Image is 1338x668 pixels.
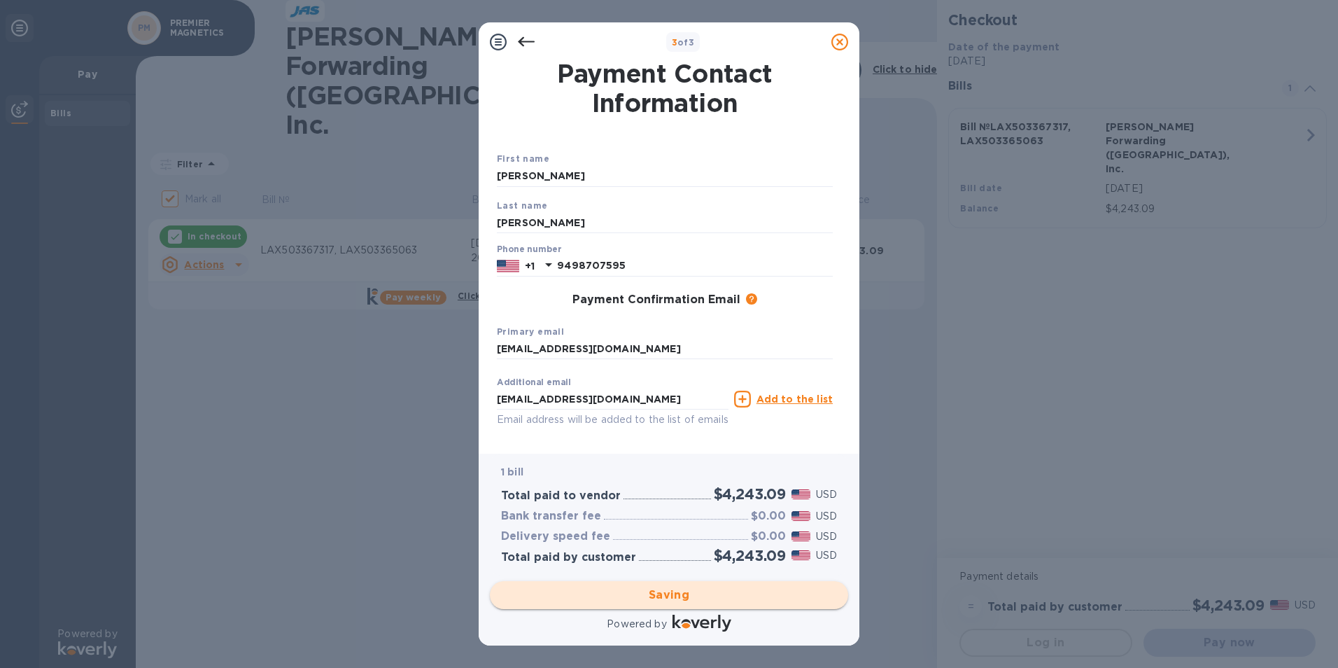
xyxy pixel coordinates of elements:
h3: Total paid to vendor [501,489,621,503]
p: +1 [525,259,535,273]
h3: $0.00 [751,530,786,543]
p: USD [816,548,837,563]
b: 1 bill [501,466,523,478]
p: Email address will be added to the list of emails [497,412,728,428]
h3: $0.00 [751,510,786,523]
input: Enter your primary name [497,339,833,360]
b: Last name [497,200,548,211]
img: US [497,258,519,274]
img: USD [791,489,810,499]
input: Enter additional email [497,389,728,410]
b: First name [497,153,549,164]
b: of 3 [672,37,695,48]
h2: $4,243.09 [714,547,786,564]
h1: Payment Contact Information [497,59,833,118]
label: Phone number [497,246,561,254]
h3: Total paid by customer [501,551,636,564]
img: USD [791,550,810,560]
p: USD [816,509,837,524]
p: USD [816,529,837,544]
label: Additional email [497,379,571,387]
span: 3 [672,37,677,48]
h3: Bank transfer fee [501,510,601,523]
img: Logo [672,615,731,632]
p: Powered by [607,617,666,632]
p: USD [816,487,837,502]
img: USD [791,531,810,541]
h3: Delivery speed fee [501,530,610,543]
input: Enter your first name [497,166,833,187]
input: Enter your phone number [557,256,833,277]
h2: $4,243.09 [714,485,786,503]
input: Enter your last name [497,212,833,233]
h3: Payment Confirmation Email [572,293,740,307]
b: Added additional emails [497,441,618,452]
b: Primary email [497,326,564,337]
u: Add to the list [756,394,833,405]
img: USD [791,511,810,521]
